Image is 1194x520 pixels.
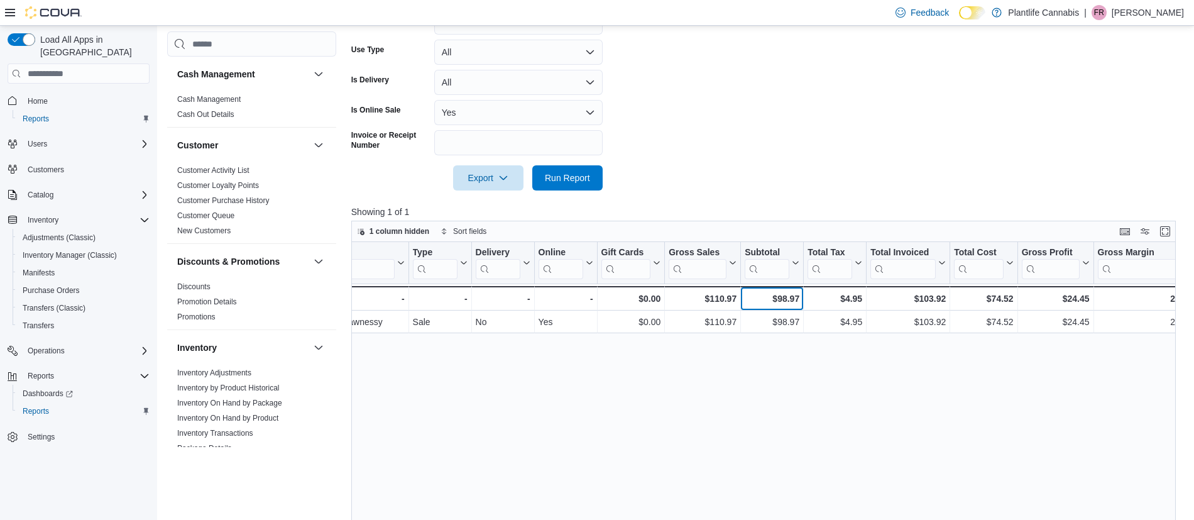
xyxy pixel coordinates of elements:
div: $110.97 [669,315,737,330]
span: Inventory Adjustments [177,368,251,378]
a: Purchase Orders [18,283,85,298]
div: Total Invoiced [870,247,936,259]
span: Manifests [18,265,150,280]
button: Display options [1137,224,1153,239]
a: Cash Out Details [177,110,234,119]
span: Adjustments (Classic) [23,233,96,243]
span: Customer Loyalty Points [177,180,259,191]
button: Transfers (Classic) [13,299,155,317]
a: Manifests [18,265,60,280]
a: Dashboards [13,385,155,402]
div: Type [412,247,457,259]
div: Customer [167,163,336,243]
span: Reports [23,114,49,124]
h3: Discounts & Promotions [177,255,280,268]
span: Cash Out Details [177,109,234,119]
button: Purchase Orders [13,282,155,299]
div: Gift Card Sales [601,247,650,279]
div: Location [299,247,394,279]
button: Gross Sales [669,247,737,279]
a: Inventory Manager (Classic) [18,248,122,263]
div: $74.52 [954,291,1013,306]
span: Customer Queue [177,211,234,221]
div: Gift Cards [601,247,650,259]
button: Reports [3,367,155,385]
div: Delivery [475,247,520,259]
button: Enter fullscreen [1158,224,1173,239]
button: Cash Management [311,67,326,82]
span: Sort fields [453,226,486,236]
span: Inventory [23,213,150,228]
button: Gift Cards [601,247,660,279]
span: Home [28,96,48,106]
button: Gross Profit [1021,247,1089,279]
div: Delivery [475,247,520,279]
button: All [434,40,603,65]
button: Reports [13,110,155,128]
button: Customers [3,160,155,179]
span: Operations [28,346,65,356]
span: Customer Purchase History [177,196,270,206]
a: Customer Purchase History [177,196,270,205]
div: Total Tax [808,247,852,259]
a: New Customers [177,226,231,235]
div: $103.92 [870,291,946,306]
button: Inventory [3,211,155,229]
span: Customers [23,162,150,177]
span: FR [1094,5,1104,20]
span: New Customers [177,226,231,236]
div: Yes [538,315,593,330]
button: Location [299,247,404,279]
span: Reports [18,111,150,126]
span: Run Report [545,172,590,184]
span: Users [23,136,150,152]
span: Transfers (Classic) [23,303,85,313]
p: Showing 1 of 1 [351,206,1184,218]
button: Transfers [13,317,155,335]
span: Reports [23,406,49,416]
div: $110.97 [669,291,737,306]
div: Sale [412,315,467,330]
div: $98.97 [745,315,799,330]
div: - [299,291,404,306]
span: Customer Activity List [177,165,249,175]
span: Inventory Manager (Classic) [18,248,150,263]
button: Users [23,136,52,152]
a: Inventory by Product Historical [177,384,280,392]
span: Transfers [23,321,54,331]
h3: Inventory [177,341,217,354]
div: Online [538,247,583,279]
span: Adjustments (Classic) [18,230,150,245]
div: $103.92 [870,315,946,330]
span: Load All Apps in [GEOGRAPHIC_DATA] [35,33,150,58]
span: Inventory [28,215,58,225]
span: Settings [23,429,150,445]
p: [PERSON_NAME] [1112,5,1184,20]
span: Catalog [23,187,150,202]
span: Transfers (Classic) [18,301,150,316]
span: Purchase Orders [23,285,80,296]
span: Package Details [177,443,232,453]
a: Home [23,94,53,109]
button: Users [3,135,155,153]
a: Promotion Details [177,297,237,306]
div: Type [412,247,457,279]
span: Promotions [177,312,216,322]
a: Inventory On Hand by Product [177,414,278,423]
a: Customers [23,162,69,177]
p: Plantlife Cannabis [1008,5,1079,20]
div: - [538,291,593,306]
div: $24.45 [1021,291,1089,306]
span: Inventory Transactions [177,428,253,438]
span: Inventory On Hand by Package [177,398,282,408]
label: Is Online Sale [351,105,401,115]
button: Sort fields [435,224,491,239]
a: Inventory Transactions [177,429,253,438]
span: Inventory On Hand by Product [177,413,278,423]
button: Inventory Manager (Classic) [13,246,155,264]
button: Inventory [23,213,63,228]
div: Gross Sales [669,247,726,259]
span: Purchase Orders [18,283,150,298]
div: Gross Profit [1021,247,1079,259]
